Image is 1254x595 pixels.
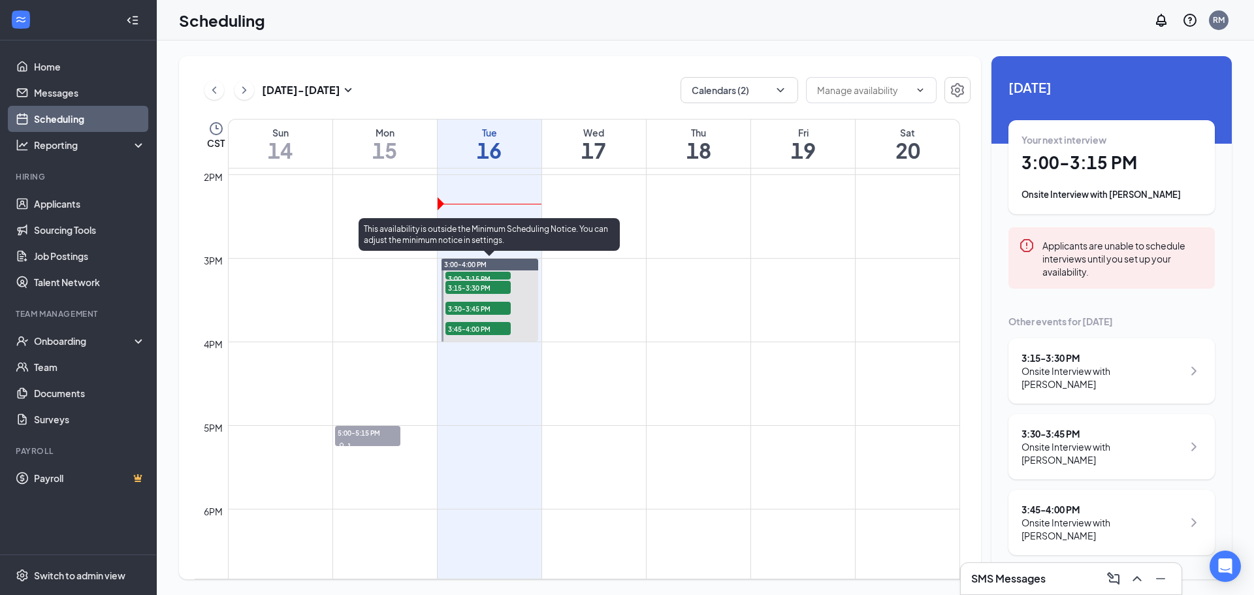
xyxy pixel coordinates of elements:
[333,120,437,168] a: September 15, 2025
[1153,571,1168,587] svg: Minimize
[34,106,146,132] a: Scheduling
[751,139,855,161] h1: 19
[1127,568,1148,589] button: ChevronUp
[856,139,959,161] h1: 20
[229,139,332,161] h1: 14
[207,137,225,150] span: CST
[1021,440,1183,466] div: Onsite Interview with [PERSON_NAME]
[915,85,925,95] svg: ChevronDown
[647,139,750,161] h1: 18
[445,302,511,315] span: 3:30-3:45 PM
[1103,568,1124,589] button: ComposeMessage
[1213,14,1225,25] div: RM
[438,126,541,139] div: Tue
[971,571,1046,586] h3: SMS Messages
[208,121,224,137] svg: Clock
[445,322,511,335] span: 3:45-4:00 PM
[16,334,29,347] svg: UserCheck
[944,77,971,103] button: Settings
[201,253,225,268] div: 3pm
[34,406,146,432] a: Surveys
[950,82,965,98] svg: Settings
[542,126,646,139] div: Wed
[1021,188,1202,201] div: Onsite Interview with [PERSON_NAME]
[817,83,910,97] input: Manage availability
[204,80,224,100] button: ChevronLeft
[201,170,225,184] div: 2pm
[1186,363,1202,379] svg: ChevronRight
[444,260,487,269] span: 3:00-4:00 PM
[208,82,221,98] svg: ChevronLeft
[1019,238,1035,253] svg: Error
[647,126,750,139] div: Thu
[16,308,143,319] div: Team Management
[1021,516,1183,542] div: Onsite Interview with [PERSON_NAME]
[34,269,146,295] a: Talent Network
[359,218,620,251] div: This availability is outside the Minimum Scheduling Notice. You can adjust the minimum notice in ...
[751,126,855,139] div: Fri
[1008,315,1215,328] div: Other events for [DATE]
[1150,568,1171,589] button: Minimize
[234,80,254,100] button: ChevronRight
[126,14,139,27] svg: Collapse
[34,217,146,243] a: Sourcing Tools
[340,82,356,98] svg: SmallChevronDown
[338,442,346,450] svg: User
[1182,12,1198,28] svg: QuestionInfo
[14,13,27,26] svg: WorkstreamLogo
[856,120,959,168] a: September 20, 2025
[34,54,146,80] a: Home
[262,83,340,97] h3: [DATE] - [DATE]
[1021,351,1183,364] div: 3:15 - 3:30 PM
[34,334,135,347] div: Onboarding
[34,354,146,380] a: Team
[16,569,29,582] svg: Settings
[542,139,646,161] h1: 17
[34,465,146,491] a: PayrollCrown
[438,120,541,168] a: September 16, 2025
[445,281,511,294] span: 3:15-3:30 PM
[751,120,855,168] a: September 19, 2025
[34,243,146,269] a: Job Postings
[238,82,251,98] svg: ChevronRight
[34,138,146,152] div: Reporting
[201,337,225,351] div: 4pm
[179,9,265,31] h1: Scheduling
[34,191,146,217] a: Applicants
[201,421,225,435] div: 5pm
[542,120,646,168] a: September 17, 2025
[347,442,351,451] span: 1
[16,171,143,182] div: Hiring
[335,426,400,439] span: 5:00-5:15 PM
[201,504,225,519] div: 6pm
[856,126,959,139] div: Sat
[681,77,798,103] button: Calendars (2)ChevronDown
[229,126,332,139] div: Sun
[1186,515,1202,530] svg: ChevronRight
[333,139,437,161] h1: 15
[438,139,541,161] h1: 16
[1129,571,1145,587] svg: ChevronUp
[16,138,29,152] svg: Analysis
[647,120,750,168] a: September 18, 2025
[333,126,437,139] div: Mon
[1021,133,1202,146] div: Your next interview
[34,80,146,106] a: Messages
[1021,503,1183,516] div: 3:45 - 4:00 PM
[1186,439,1202,455] svg: ChevronRight
[1153,12,1169,28] svg: Notifications
[1008,77,1215,97] span: [DATE]
[16,445,143,457] div: Payroll
[1042,238,1204,278] div: Applicants are unable to schedule interviews until you set up your availability.
[1106,571,1121,587] svg: ComposeMessage
[229,120,332,168] a: September 14, 2025
[774,84,787,97] svg: ChevronDown
[1210,551,1241,582] div: Open Intercom Messenger
[445,272,511,285] span: 3:00-3:15 PM
[34,380,146,406] a: Documents
[1021,152,1202,174] h1: 3:00 - 3:15 PM
[1021,427,1183,440] div: 3:30 - 3:45 PM
[1021,364,1183,391] div: Onsite Interview with [PERSON_NAME]
[34,569,125,582] div: Switch to admin view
